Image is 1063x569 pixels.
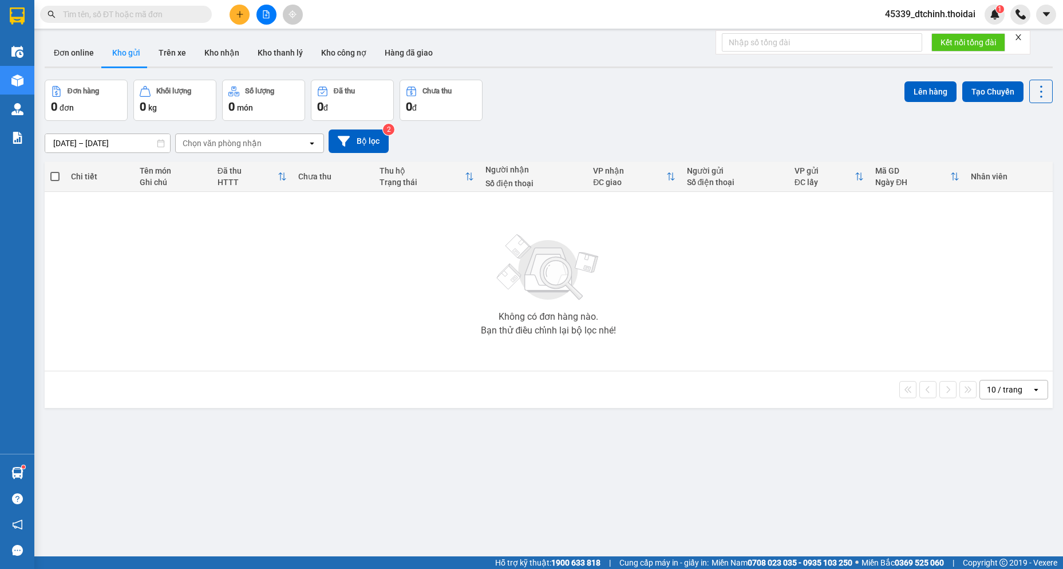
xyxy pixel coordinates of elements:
strong: 0369 525 060 [895,558,944,567]
button: caret-down [1036,5,1056,25]
button: Lên hàng [904,81,957,102]
button: Đơn hàng0đơn [45,80,128,121]
div: Mã GD [875,166,950,175]
img: icon-new-feature [990,9,1000,19]
div: HTTT [218,178,278,187]
div: Ngày ĐH [875,178,950,187]
input: Tìm tên, số ĐT hoặc mã đơn [63,8,198,21]
span: close [1014,33,1022,41]
button: Kho gửi [103,39,149,66]
span: 0 [140,100,146,113]
button: Bộ lọc [329,130,389,153]
span: 0 [51,100,57,113]
span: 0 [228,100,235,113]
div: Chưa thu [298,172,367,181]
div: Nhân viên [971,172,1046,181]
img: phone-icon [1015,9,1026,19]
span: 0 [406,100,412,113]
span: | [609,556,611,569]
svg: open [1032,385,1041,394]
span: | [953,556,954,569]
span: đ [412,103,417,112]
span: Hỗ trợ kỹ thuật: [495,556,600,569]
button: Khối lượng0kg [133,80,216,121]
span: món [237,103,253,112]
th: Toggle SortBy [374,162,480,192]
button: Kho công nợ [312,39,376,66]
button: Số lượng0món [222,80,305,121]
input: Nhập số tổng đài [722,33,922,52]
img: logo-vxr [10,7,25,25]
button: Đơn online [45,39,103,66]
span: 1 [998,5,1002,13]
span: notification [12,519,23,530]
div: VP gửi [795,166,855,175]
div: Số điện thoại [687,178,783,187]
button: Chưa thu0đ [400,80,483,121]
div: Khối lượng [156,87,191,95]
div: 10 / trang [987,384,1022,395]
span: aim [289,10,297,18]
div: Ghi chú [140,178,206,187]
img: warehouse-icon [11,74,23,87]
span: ⚪️ [855,560,859,565]
div: Chưa thu [422,87,452,95]
span: đơn [60,103,74,112]
span: Cung cấp máy in - giấy in: [619,556,709,569]
img: warehouse-icon [11,103,23,115]
th: Toggle SortBy [789,162,870,192]
button: Tạo Chuyến [962,81,1024,102]
button: Hàng đã giao [376,39,442,66]
button: Đã thu0đ [311,80,394,121]
span: Kết nối tổng đài [941,36,996,49]
span: caret-down [1041,9,1052,19]
span: message [12,545,23,556]
div: Chi tiết [71,172,128,181]
div: Chọn văn phòng nhận [183,138,262,149]
span: question-circle [12,493,23,504]
input: Select a date range. [45,134,170,152]
button: Kho thanh lý [248,39,312,66]
img: warehouse-icon [11,46,23,58]
strong: 0708 023 035 - 0935 103 250 [748,558,852,567]
img: warehouse-icon [11,467,23,479]
span: search [48,10,56,18]
sup: 2 [383,124,394,135]
div: Bạn thử điều chỉnh lại bộ lọc nhé! [481,326,616,335]
div: Trạng thái [380,178,465,187]
img: solution-icon [11,132,23,144]
button: Kho nhận [195,39,248,66]
div: Số điện thoại [485,179,582,188]
div: Đã thu [334,87,355,95]
span: đ [323,103,328,112]
span: 45339_dtchinh.thoidai [876,7,985,21]
span: 0 [317,100,323,113]
button: plus [230,5,250,25]
span: kg [148,103,157,112]
strong: 1900 633 818 [551,558,600,567]
img: svg+xml;base64,PHN2ZyBjbGFzcz0ibGlzdC1wbHVnX19zdmciIHhtbG5zPSJodHRwOi8vd3d3LnczLm9yZy8yMDAwL3N2Zy... [491,227,606,308]
button: aim [283,5,303,25]
span: plus [236,10,244,18]
span: Miền Bắc [862,556,944,569]
div: ĐC giao [593,178,666,187]
div: Người nhận [485,165,582,174]
div: Người gửi [687,166,783,175]
div: VP nhận [593,166,666,175]
div: Số lượng [245,87,274,95]
button: file-add [256,5,276,25]
div: Thu hộ [380,166,465,175]
sup: 1 [22,465,25,469]
span: copyright [999,559,1007,567]
span: Miền Nam [712,556,852,569]
div: ĐC lấy [795,178,855,187]
div: Đã thu [218,166,278,175]
button: Kết nối tổng đài [931,33,1005,52]
svg: open [307,139,317,148]
sup: 1 [996,5,1004,13]
button: Trên xe [149,39,195,66]
span: file-add [262,10,270,18]
div: Đơn hàng [68,87,99,95]
th: Toggle SortBy [587,162,681,192]
th: Toggle SortBy [870,162,965,192]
